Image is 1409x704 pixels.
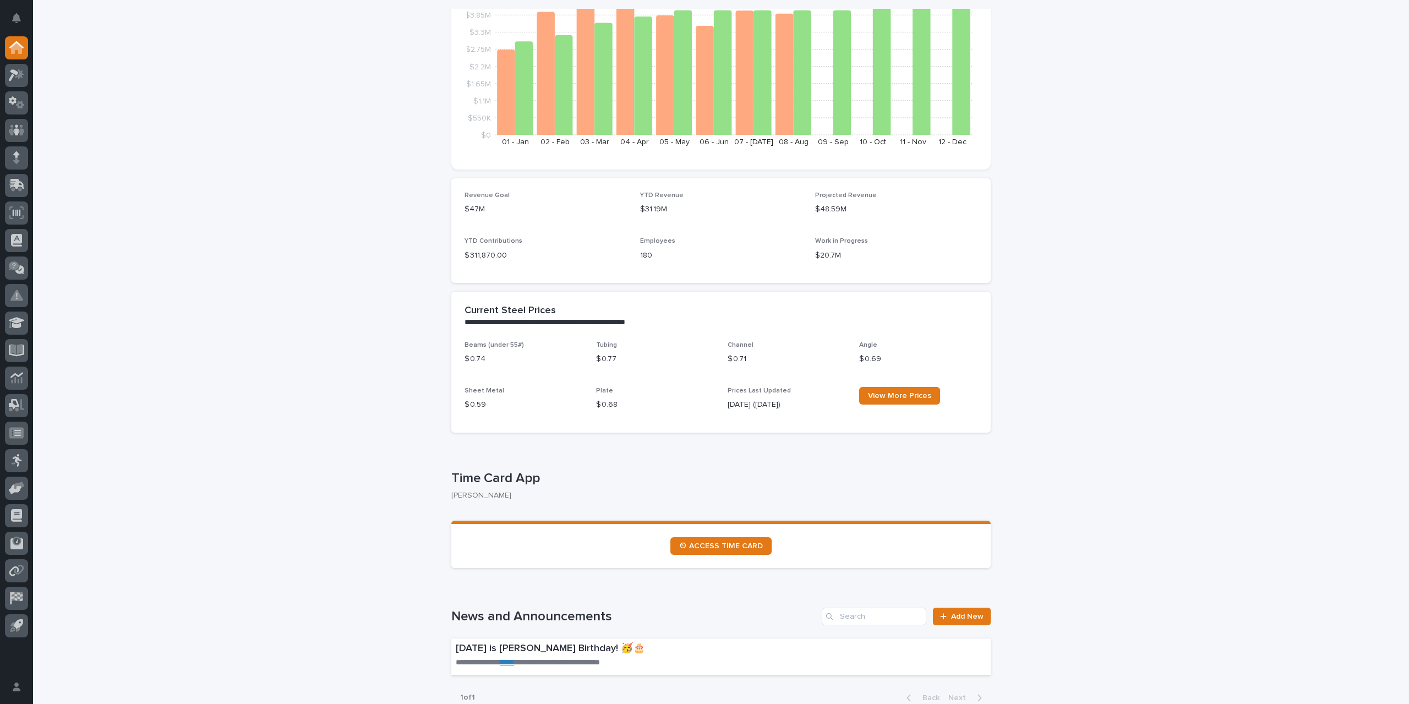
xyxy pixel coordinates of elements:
tspan: $2.75M [466,46,491,53]
text: 09 - Sep [818,138,849,146]
tspan: $0 [481,132,491,139]
p: $31.19M [640,204,802,215]
p: $ 0.59 [465,399,583,411]
p: $20.7M [815,250,977,261]
tspan: $3.3M [469,29,491,36]
p: $47M [465,204,627,215]
span: Employees [640,238,675,244]
p: $ 0.77 [596,353,714,365]
text: 06 - Jun [700,138,729,146]
tspan: $1.65M [466,80,491,88]
p: $ 0.69 [859,353,977,365]
span: View More Prices [868,392,931,400]
span: Next [948,694,973,702]
span: Prices Last Updated [728,388,791,394]
span: Back [916,694,940,702]
tspan: $550K [468,114,491,122]
tspan: $1.1M [473,97,491,105]
text: 11 - Nov [900,138,926,146]
text: 07 - [DATE] [734,138,773,146]
span: YTD Revenue [640,192,684,199]
a: Add New [933,608,991,625]
button: Next [944,693,991,703]
span: Angle [859,342,877,348]
span: Work in Progress [815,238,868,244]
p: 180 [640,250,802,261]
span: YTD Contributions [465,238,522,244]
button: Back [898,693,944,703]
span: Add New [951,613,984,620]
p: $ 311,870.00 [465,250,627,261]
a: ⏲ ACCESS TIME CARD [670,537,772,555]
span: Beams (under 55#) [465,342,524,348]
p: Time Card App [451,471,986,487]
span: Channel [728,342,753,348]
button: Notifications [5,7,28,30]
input: Search [822,608,926,625]
text: 12 - Dec [938,138,966,146]
span: ⏲ ACCESS TIME CARD [679,542,763,550]
p: [PERSON_NAME] [451,491,982,500]
text: 01 - Jan [502,138,529,146]
span: Revenue Goal [465,192,510,199]
text: 04 - Apr [620,138,649,146]
text: 03 - Mar [580,138,609,146]
p: $ 0.71 [728,353,846,365]
a: View More Prices [859,387,940,405]
p: $48.59M [815,204,977,215]
p: $ 0.68 [596,399,714,411]
span: Tubing [596,342,617,348]
span: Plate [596,388,613,394]
h2: Current Steel Prices [465,305,556,317]
text: 10 - Oct [860,138,886,146]
tspan: $3.85M [465,12,491,19]
p: [DATE] ([DATE]) [728,399,846,411]
text: 02 - Feb [540,138,570,146]
tspan: $2.2M [469,63,491,70]
text: 05 - May [659,138,690,146]
p: [DATE] is [PERSON_NAME] Birthday! 🥳🎂 [456,643,823,655]
span: Projected Revenue [815,192,877,199]
text: 08 - Aug [779,138,809,146]
span: Sheet Metal [465,388,504,394]
div: Notifications [14,13,28,31]
h1: News and Announcements [451,609,817,625]
p: $ 0.74 [465,353,583,365]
